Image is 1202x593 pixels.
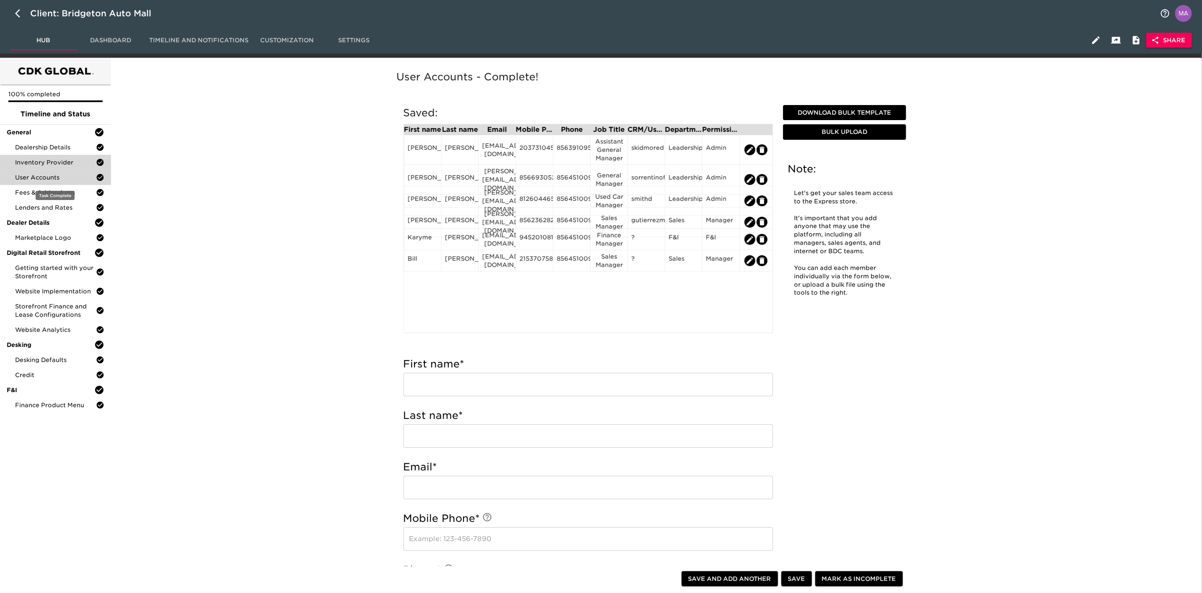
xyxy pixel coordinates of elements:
span: Save [788,574,805,584]
div: sorrentinof [631,173,662,186]
div: ? [631,254,662,267]
span: Hub [15,35,72,46]
div: 8563910959 [557,144,587,156]
p: It's important that you add anyone that may use the platform, including all managers, sales agent... [794,214,895,256]
div: Department [665,126,702,133]
div: [PERSON_NAME] [445,254,475,267]
div: [PERSON_NAME] [408,144,438,156]
span: Customization [258,35,315,46]
h5: Saved: [403,106,773,120]
button: Download Bulk Template [783,105,906,121]
div: 8564510095 [557,254,587,267]
span: Dealership Details [15,143,96,151]
p: 100% completed [8,90,103,98]
div: skidmored [631,144,662,156]
button: Internal Notes and Comments [1126,30,1146,50]
button: notifications [1155,3,1175,23]
div: Used Car Manager [594,193,624,209]
span: Lenders and Rates [15,203,96,212]
div: 8126044656 [520,195,550,207]
span: Timeline and Notifications [149,35,248,46]
div: [PERSON_NAME] [408,216,438,228]
div: Bill [408,254,438,267]
div: [PERSON_NAME] [445,144,475,156]
h5: Phone [403,563,773,577]
span: Share [1153,35,1185,46]
span: Finance Product Menu [15,401,96,409]
div: 8564510095 [557,216,587,228]
div: [EMAIL_ADDRESS][DOMAIN_NAME] [482,252,512,269]
div: Permission Set [702,126,739,133]
div: [EMAIL_ADDRESS][DOMAIN_NAME] [482,141,512,158]
h5: User Accounts - Complete! [397,70,913,84]
span: General [7,128,94,136]
div: [PERSON_NAME] [445,173,475,186]
div: Admin [706,173,736,186]
div: General Manager [594,171,624,188]
div: [PERSON_NAME] [445,216,475,228]
h5: First name [403,357,773,371]
div: 8562362822 [520,216,550,228]
span: Settings [326,35,383,46]
div: ? [631,233,662,246]
button: Client View [1106,30,1126,50]
h5: Note: [788,162,901,176]
div: Sales Manager [594,252,624,269]
button: edit [757,144,768,155]
span: Inventory Provider [15,158,96,167]
div: Manager [706,254,736,267]
div: [PERSON_NAME] [445,195,475,207]
div: F&I [706,233,736,246]
span: Fees & Addendums [15,188,96,197]
button: edit [757,174,768,185]
div: CRM/User ID [628,126,665,133]
div: Assistant General Manager [594,137,624,162]
div: gutierrezm [631,216,662,228]
div: Email [478,126,516,133]
div: [EMAIL_ADDRESS][DOMAIN_NAME] [482,231,512,248]
p: Let's get your sales team access to the Express store. [794,189,895,206]
span: Mark as Incomplete [822,574,896,584]
div: Admin [706,144,736,156]
div: Job Title [590,126,628,133]
div: Leadership [669,173,699,186]
button: Mark as Incomplete [815,571,903,587]
span: Dealer Details [7,218,94,227]
button: edit [744,255,755,266]
h5: Email [403,460,773,474]
div: [PERSON_NAME] [408,195,438,207]
span: Bulk Upload [786,127,903,137]
button: edit [744,144,755,155]
div: 8566930528 [520,173,550,186]
h5: Last name [403,409,773,422]
span: Storefront Finance and Lease Configurations [15,302,96,319]
button: Share [1146,33,1192,48]
span: Timeline and Status [7,109,104,119]
span: Website Analytics [15,326,96,334]
div: Sales [669,254,699,267]
h5: Mobile Phone [403,512,773,525]
div: 8564510095 [557,195,587,207]
div: Mobile Phone [516,126,553,133]
button: edit [757,217,768,228]
img: Profile [1175,5,1192,22]
input: Example: 123-456-7890 [403,527,773,551]
div: First name [404,126,441,133]
button: edit [744,174,755,185]
button: edit [744,234,755,245]
button: edit [757,234,768,245]
span: Download Bulk Template [786,108,903,118]
div: [PERSON_NAME] [408,173,438,186]
button: edit [744,195,755,206]
button: Edit Hub [1086,30,1106,50]
div: Sales [669,216,699,228]
span: Digital Retail Storefront [7,249,94,257]
div: 8564510095 [557,173,587,186]
div: 8564510095 [557,233,587,246]
button: edit [757,255,768,266]
span: Save and Add Another [688,574,771,584]
span: Credit [15,371,96,379]
button: edit [757,195,768,206]
span: Getting started with your Storefront [15,264,96,280]
button: Bulk Upload [783,124,906,140]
